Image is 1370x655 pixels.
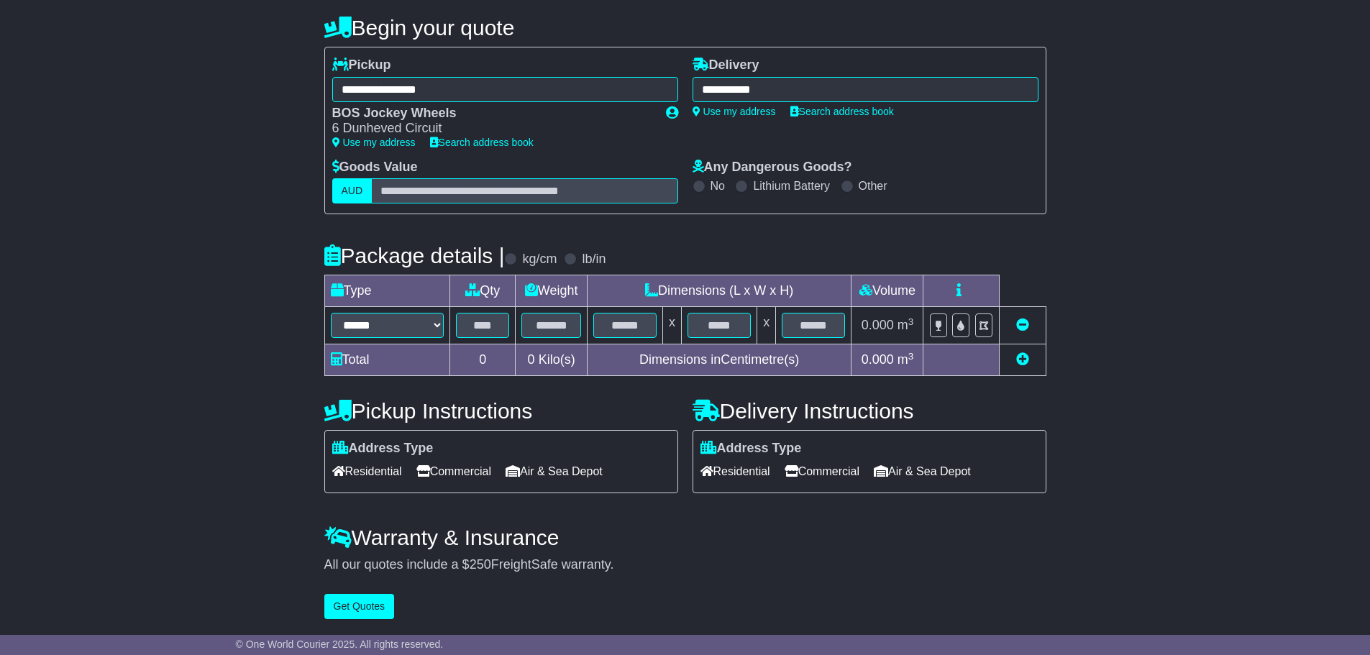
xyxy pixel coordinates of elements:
label: Goods Value [332,160,418,175]
span: Commercial [785,460,859,482]
td: Type [324,275,450,307]
span: Residential [700,460,770,482]
h4: Pickup Instructions [324,399,678,423]
label: Other [859,179,887,193]
a: Add new item [1016,352,1029,367]
button: Get Quotes [324,594,395,619]
span: Residential [332,460,402,482]
td: Weight [516,275,587,307]
label: Address Type [332,441,434,457]
td: Dimensions in Centimetre(s) [587,344,851,376]
h4: Delivery Instructions [693,399,1046,423]
td: x [663,307,682,344]
h4: Warranty & Insurance [324,526,1046,549]
span: Air & Sea Depot [874,460,971,482]
td: Dimensions (L x W x H) [587,275,851,307]
span: Commercial [416,460,491,482]
sup: 3 [908,316,914,327]
label: Address Type [700,441,802,457]
td: Qty [450,275,516,307]
span: 0 [528,352,535,367]
td: Kilo(s) [516,344,587,376]
label: kg/cm [522,252,557,267]
sup: 3 [908,351,914,362]
div: All our quotes include a $ FreightSafe warranty. [324,557,1046,573]
span: 250 [470,557,491,572]
div: BOS Jockey Wheels [332,106,652,122]
label: Pickup [332,58,391,73]
h4: Begin your quote [324,16,1046,40]
label: Lithium Battery [753,179,830,193]
span: m [898,352,914,367]
label: lb/in [582,252,606,267]
a: Remove this item [1016,318,1029,332]
label: Delivery [693,58,759,73]
span: Air & Sea Depot [506,460,603,482]
a: Search address book [790,106,894,117]
a: Use my address [693,106,776,117]
div: 6 Dunheved Circuit [332,121,652,137]
span: m [898,318,914,332]
td: x [757,307,776,344]
td: Volume [851,275,923,307]
a: Use my address [332,137,416,148]
td: 0 [450,344,516,376]
label: AUD [332,178,373,203]
h4: Package details | [324,244,505,267]
span: © One World Courier 2025. All rights reserved. [236,638,444,650]
label: No [711,179,725,193]
td: Total [324,344,450,376]
a: Search address book [430,137,534,148]
label: Any Dangerous Goods? [693,160,852,175]
span: 0.000 [862,352,894,367]
span: 0.000 [862,318,894,332]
